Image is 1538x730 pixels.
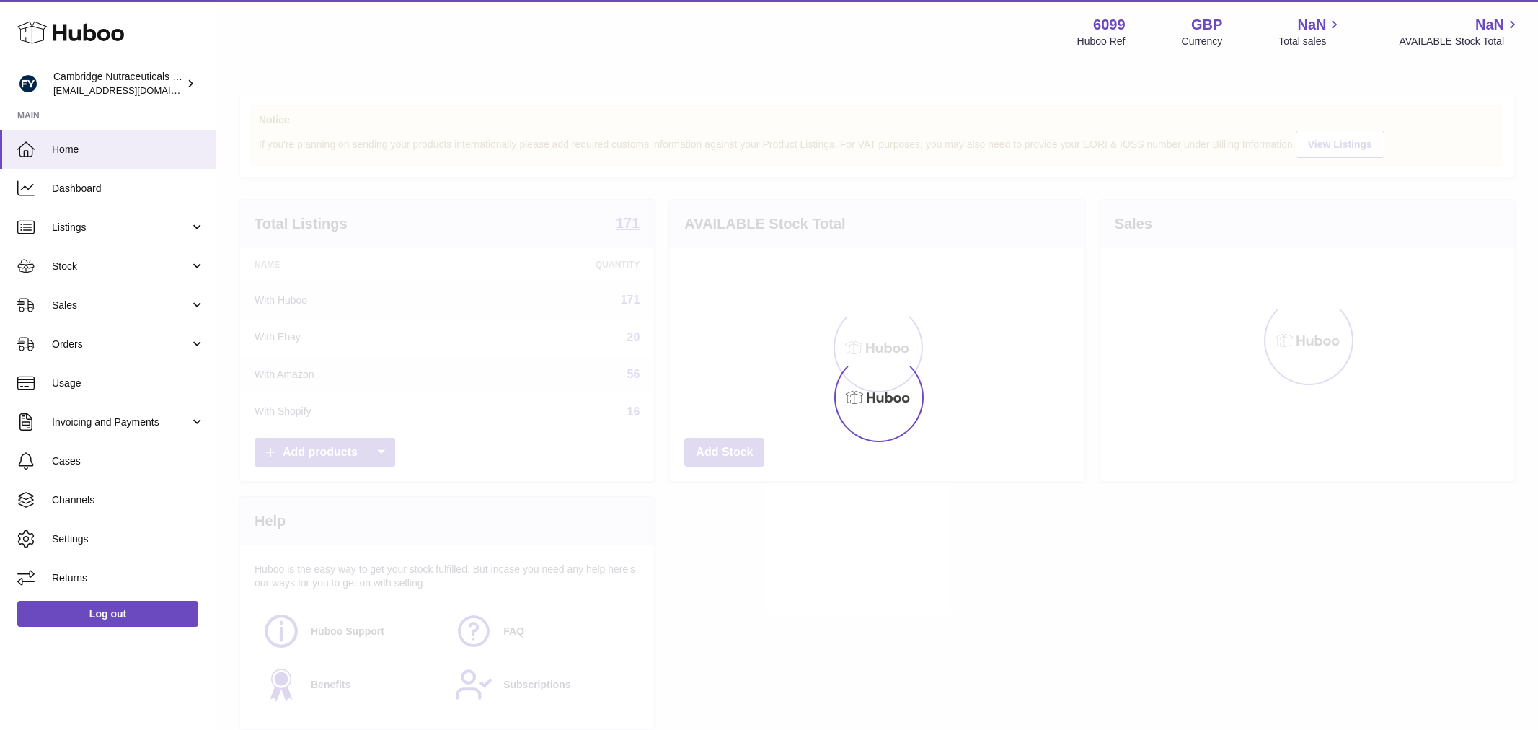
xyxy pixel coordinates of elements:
span: Cases [52,454,205,468]
a: Log out [17,601,198,627]
span: Invoicing and Payments [52,415,190,429]
span: AVAILABLE Stock Total [1399,35,1521,48]
span: Sales [52,299,190,312]
div: Cambridge Nutraceuticals Ltd [53,70,183,97]
span: NaN [1297,15,1326,35]
span: Home [52,143,205,157]
span: [EMAIL_ADDRESS][DOMAIN_NAME] [53,84,212,96]
span: Total sales [1278,35,1343,48]
span: Dashboard [52,182,205,195]
a: NaN AVAILABLE Stock Total [1399,15,1521,48]
span: Settings [52,532,205,546]
div: Huboo Ref [1077,35,1126,48]
a: NaN Total sales [1278,15,1343,48]
span: Returns [52,571,205,585]
img: internalAdmin-6099@internal.huboo.com [17,73,39,94]
span: NaN [1475,15,1504,35]
div: Currency [1182,35,1223,48]
span: Usage [52,377,205,390]
strong: 6099 [1093,15,1126,35]
span: Stock [52,260,190,273]
span: Orders [52,338,190,351]
span: Listings [52,221,190,234]
strong: GBP [1191,15,1222,35]
span: Channels [52,493,205,507]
